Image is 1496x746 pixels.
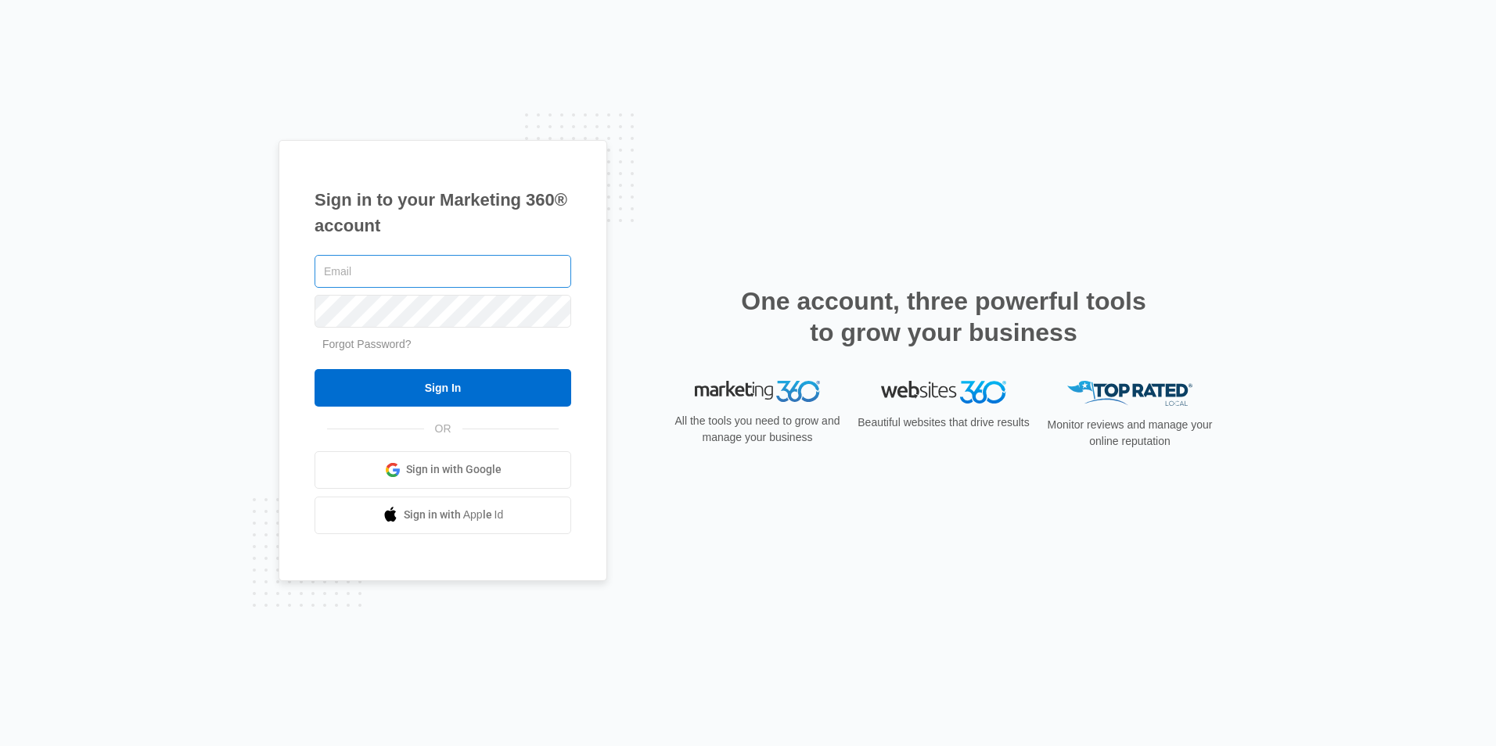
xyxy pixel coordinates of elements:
span: OR [424,421,462,437]
input: Sign In [315,369,571,407]
a: Forgot Password? [322,338,412,350]
span: Sign in with Google [406,461,502,478]
p: All the tools you need to grow and manage your business [670,413,845,446]
img: Top Rated Local [1067,381,1192,407]
h2: One account, three powerful tools to grow your business [736,285,1151,348]
a: Sign in with Google [315,451,571,489]
img: Websites 360 [881,381,1006,403]
img: Marketing 360 [695,381,820,403]
input: Email [315,255,571,288]
span: Sign in with Apple Id [404,507,504,523]
h1: Sign in to your Marketing 360® account [315,187,571,239]
p: Beautiful websites that drive results [856,414,1031,431]
a: Sign in with Apple Id [315,497,571,534]
p: Monitor reviews and manage your online reputation [1042,417,1217,450]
